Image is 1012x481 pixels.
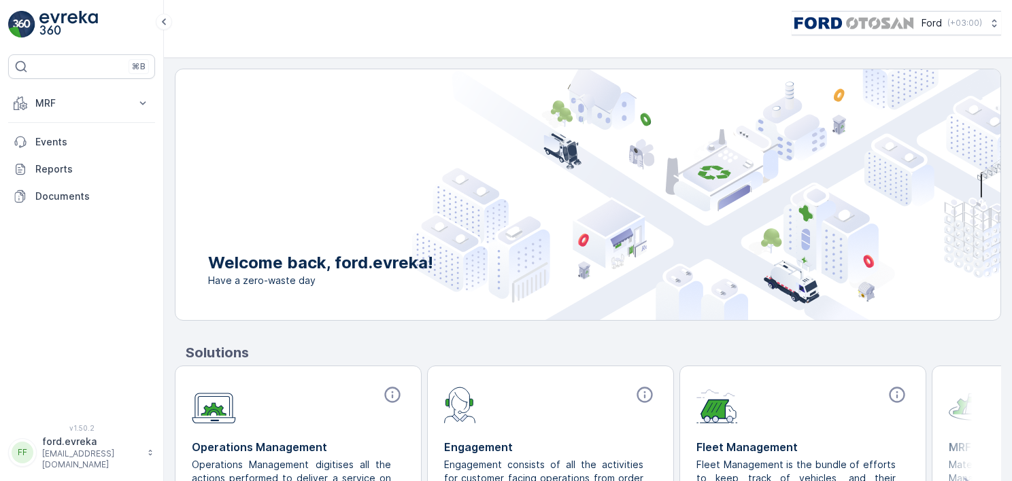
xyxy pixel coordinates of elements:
p: Events [35,135,150,149]
p: Ford [922,16,942,30]
p: MRF [35,96,128,110]
img: city illustration [412,69,1000,320]
p: Operations Management [192,439,405,455]
img: module-icon [696,385,738,423]
img: image_17_ZEg4Tyq.png [792,16,916,31]
p: Fleet Management [696,439,909,455]
img: module-icon [192,385,236,424]
p: Reports [35,162,150,176]
p: [EMAIL_ADDRESS][DOMAIN_NAME] [42,448,140,470]
img: logo_light-DOdMpM7g.png [39,11,98,38]
img: logo [8,11,35,38]
button: Ford(+03:00) [792,11,1001,35]
p: Documents [35,190,150,203]
a: Documents [8,183,155,210]
p: ford.evreka [42,435,140,448]
p: ( +03:00 ) [947,18,982,29]
div: FF [12,442,33,463]
p: ⌘B [132,61,146,72]
span: v 1.50.2 [8,424,155,432]
button: FFford.evreka[EMAIL_ADDRESS][DOMAIN_NAME] [8,435,155,470]
p: Welcome back, ford.evreka! [208,252,433,274]
span: Have a zero-waste day [208,274,433,287]
button: MRF [8,90,155,117]
p: Engagement [444,439,657,455]
img: module-icon [444,385,476,423]
a: Reports [8,156,155,183]
p: Solutions [186,342,1001,363]
a: Events [8,128,155,156]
